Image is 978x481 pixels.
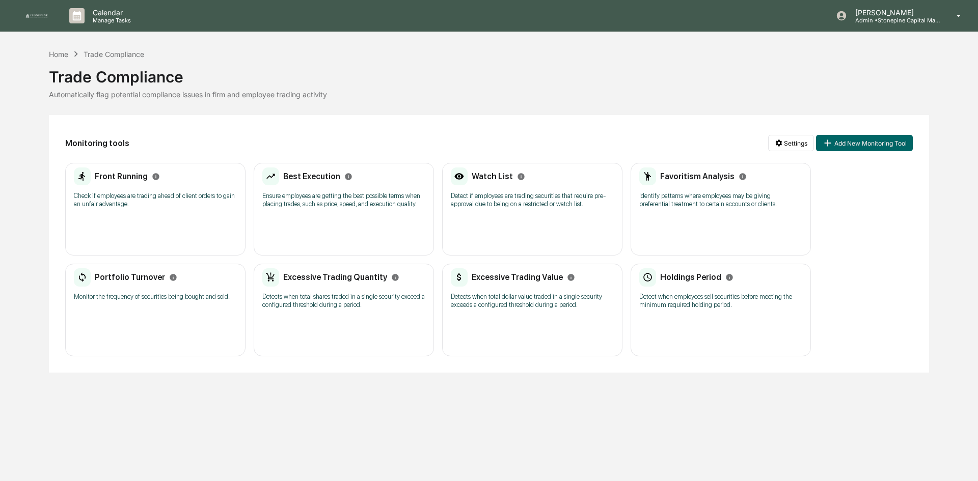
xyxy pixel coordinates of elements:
[85,8,136,17] p: Calendar
[768,135,814,151] button: Settings
[74,192,237,208] p: Check if employees are trading ahead of client orders to gain an unfair advantage.
[344,173,352,181] svg: Info
[283,272,387,282] h2: Excessive Trading Quantity
[49,90,929,99] div: Automatically flag potential compliance issues in firm and employee trading activity
[84,50,144,59] div: Trade Compliance
[472,172,513,181] h2: Watch List
[739,173,747,181] svg: Info
[262,192,425,208] p: Ensure employees are getting the best possible terms when placing trades, such as price, speed, a...
[24,13,49,18] img: logo
[472,272,563,282] h2: Excessive Trading Value
[725,273,733,281] svg: Info
[49,60,929,86] div: Trade Compliance
[517,173,525,181] svg: Info
[49,50,68,59] div: Home
[451,192,614,208] p: Detect if employees are trading securities that require pre-approval due to being on a restricted...
[95,272,165,282] h2: Portfolio Turnover
[816,135,913,151] button: Add New Monitoring Tool
[639,192,802,208] p: Identify patterns where employees may be giving preferential treatment to certain accounts or cli...
[847,17,942,24] p: Admin • Stonepine Capital Management
[639,293,802,309] p: Detect when employees sell securities before meeting the minimum required holding period.
[152,173,160,181] svg: Info
[391,273,399,281] svg: Info
[847,8,942,17] p: [PERSON_NAME]
[74,293,237,301] p: Monitor the frequency of securities being bought and sold.
[95,172,148,181] h2: Front Running
[660,272,721,282] h2: Holdings Period
[451,293,614,309] p: Detects when total dollar value traded in a single security exceeds a configured threshold during...
[567,273,575,281] svg: Info
[65,138,129,148] h2: Monitoring tools
[169,273,177,281] svg: Info
[283,172,340,181] h2: Best Execution
[85,17,136,24] p: Manage Tasks
[262,293,425,309] p: Detects when total shares traded in a single security exceed a configured threshold during a period.
[660,172,735,181] h2: Favoritism Analysis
